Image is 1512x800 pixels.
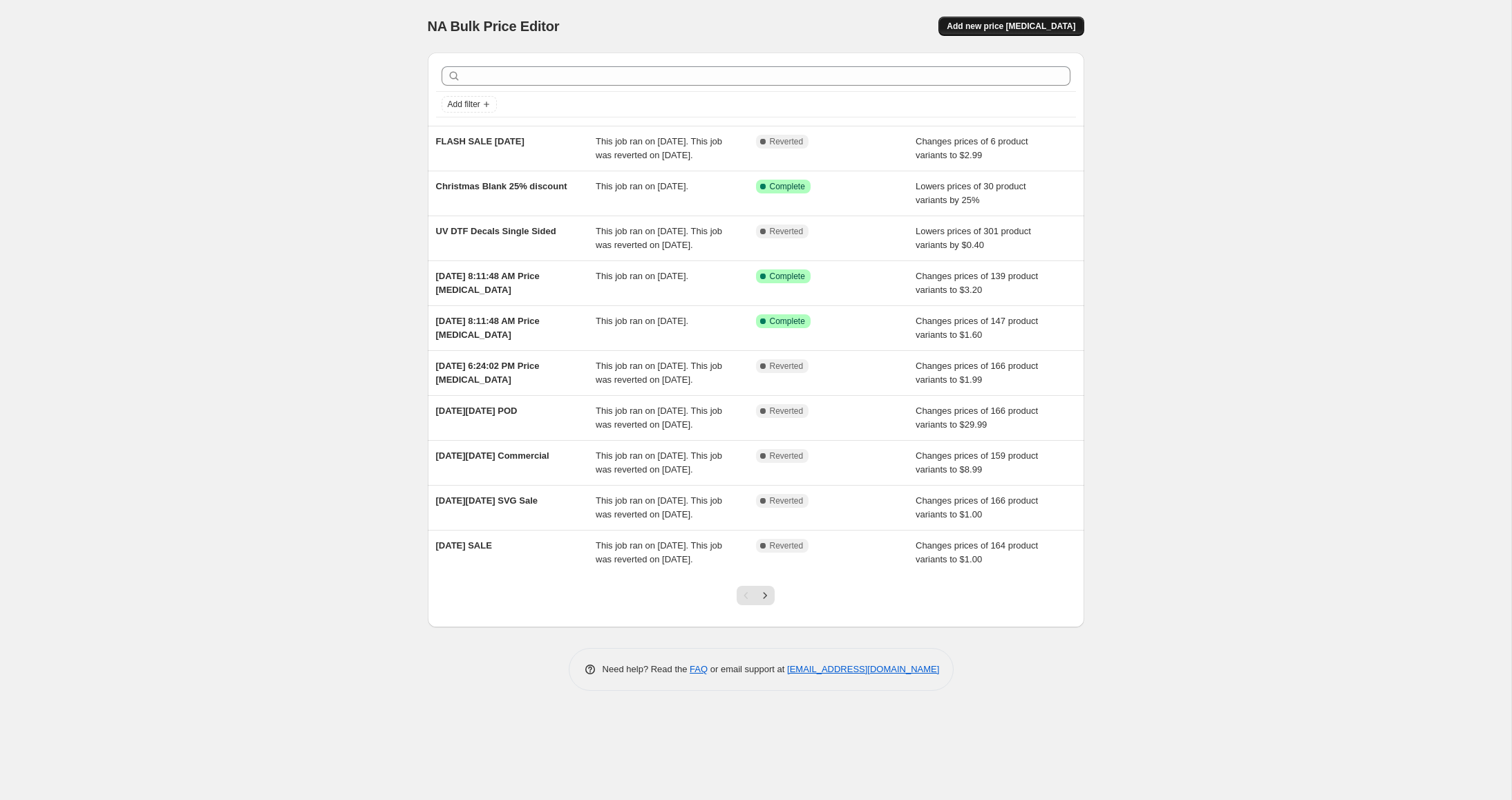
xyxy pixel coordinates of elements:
[596,226,722,250] span: This job ran on [DATE]. This job was reverted on [DATE].
[603,664,690,674] span: Need help? Read the
[770,181,805,192] span: Complete
[436,540,492,551] span: [DATE] SALE
[916,361,1038,385] span: Changes prices of 166 product variants to $1.99
[436,271,540,295] span: [DATE] 8:11:48 AM Price [MEDICAL_DATA]
[770,540,804,551] span: Reverted
[436,406,518,416] span: [DATE][DATE] POD
[690,664,708,674] a: FAQ
[916,406,1038,430] span: Changes prices of 166 product variants to $29.99
[938,17,1084,36] button: Add new price [MEDICAL_DATA]
[596,540,722,564] span: This job ran on [DATE]. This job was reverted on [DATE].
[787,664,939,674] a: [EMAIL_ADDRESS][DOMAIN_NAME]
[916,271,1038,295] span: Changes prices of 139 product variants to $3.20
[770,406,804,417] span: Reverted
[770,271,805,282] span: Complete
[448,99,480,110] span: Add filter
[596,450,722,475] span: This job ran on [DATE]. This job was reverted on [DATE].
[596,361,722,385] span: This job ran on [DATE]. This job was reverted on [DATE].
[596,136,722,160] span: This job ran on [DATE]. This job was reverted on [DATE].
[436,361,540,385] span: [DATE] 6:24:02 PM Price [MEDICAL_DATA]
[916,495,1038,520] span: Changes prices of 166 product variants to $1.00
[596,316,688,326] span: This job ran on [DATE].
[770,495,804,506] span: Reverted
[436,450,549,461] span: [DATE][DATE] Commercial
[916,316,1038,340] span: Changes prices of 147 product variants to $1.60
[770,316,805,327] span: Complete
[755,586,775,605] button: Next
[947,21,1075,32] span: Add new price [MEDICAL_DATA]
[916,450,1038,475] span: Changes prices of 159 product variants to $8.99
[770,136,804,147] span: Reverted
[708,664,787,674] span: or email support at
[916,136,1028,160] span: Changes prices of 6 product variants to $2.99
[770,450,804,461] span: Reverted
[916,181,1026,205] span: Lowers prices of 30 product variants by 25%
[596,495,722,520] span: This job ran on [DATE]. This job was reverted on [DATE].
[916,226,1031,250] span: Lowers prices of 301 product variants by $0.40
[442,96,497,113] button: Add filter
[436,181,567,191] span: Christmas Blank 25% discount
[770,226,804,237] span: Reverted
[436,316,540,340] span: [DATE] 8:11:48 AM Price [MEDICAL_DATA]
[428,19,560,34] span: NA Bulk Price Editor
[916,540,1038,564] span: Changes prices of 164 product variants to $1.00
[596,406,722,430] span: This job ran on [DATE]. This job was reverted on [DATE].
[436,226,556,236] span: UV DTF Decals Single Sided
[436,136,525,146] span: FLASH SALE [DATE]
[596,271,688,281] span: This job ran on [DATE].
[436,495,538,506] span: [DATE][DATE] SVG Sale
[770,361,804,372] span: Reverted
[596,181,688,191] span: This job ran on [DATE].
[737,586,775,605] nav: Pagination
